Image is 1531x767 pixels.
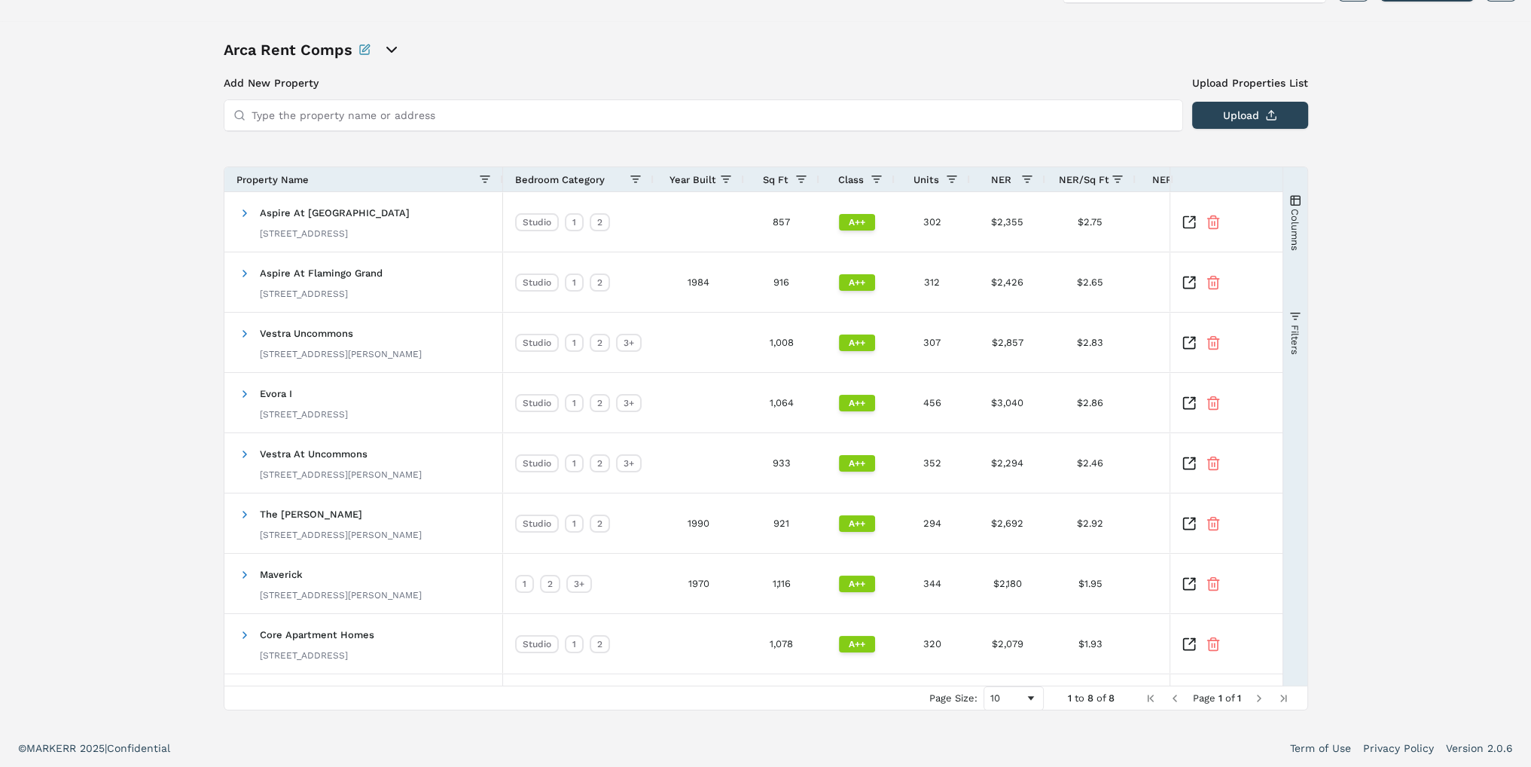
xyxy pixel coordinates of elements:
[1059,174,1109,185] span: NER/Sq Ft
[1206,396,1221,411] button: Remove Property From Portfolio
[1193,692,1215,704] span: Page
[260,448,368,460] span: Vestra At Uncommons
[895,313,970,372] div: 307
[1290,741,1351,756] a: Term of Use
[970,554,1045,613] div: $2,180
[260,228,410,240] div: [STREET_ADDRESS]
[990,692,1025,704] div: 10
[1182,516,1197,531] a: Inspect Comparable
[839,576,875,592] div: A++
[1206,456,1221,471] button: Remove Property From Portfolio
[1289,208,1301,250] span: Columns
[1225,692,1234,704] span: of
[1182,215,1197,230] a: Inspect Comparable
[895,192,970,252] div: 302
[26,742,80,754] span: MARKERR
[515,454,559,472] div: Studio
[80,742,107,754] span: 2025 |
[970,373,1045,432] div: $3,040
[358,39,371,60] button: Rename this portfolio
[669,174,716,185] span: Year Built
[1182,396,1197,411] a: Inspect Comparable
[1182,576,1197,591] a: Inspect Comparable
[895,433,970,493] div: 352
[913,174,939,185] span: Units
[566,575,592,593] div: 3+
[744,614,819,674] div: 1,078
[224,39,352,60] h1: Arca Rent Comps
[515,213,559,231] div: Studio
[515,515,559,533] div: Studio
[565,515,584,533] div: 1
[970,252,1045,312] div: $2,426
[744,252,819,312] div: 916
[260,569,303,580] span: Maverick
[654,554,744,613] div: 1970
[383,41,401,59] button: open portfolio options
[1136,494,1286,553] div: +0.41%
[1136,614,1286,674] div: -2.19%
[590,213,610,231] div: 2
[224,75,1183,90] h3: Add New Property
[260,629,374,640] span: Core Apartment Homes
[1192,75,1308,90] label: Upload Properties List
[1218,692,1222,704] span: 1
[252,100,1173,130] input: Type the property name or address
[1109,692,1115,704] span: 8
[839,455,875,472] div: A++
[260,267,383,279] span: Aspire At Flamingo Grand
[1277,692,1289,704] div: Last Page
[1182,456,1197,471] a: Inspect Comparable
[18,742,26,754] span: ©
[895,614,970,674] div: 320
[1206,335,1221,350] button: Remove Property From Portfolio
[1206,637,1221,652] button: Remove Property From Portfolio
[1045,313,1136,372] div: $2.83
[1045,554,1136,613] div: $1.95
[895,494,970,553] div: 294
[839,395,875,411] div: A++
[260,328,353,339] span: Vestra Uncommons
[1045,494,1136,553] div: $2.92
[839,636,875,652] div: A++
[260,388,292,399] span: Evora I
[1045,373,1136,432] div: $2.86
[1152,174,1257,185] span: NER Growth (Weekly)
[1253,692,1265,704] div: Next Page
[565,394,584,412] div: 1
[1237,692,1241,704] span: 1
[260,207,410,218] span: Aspire At [GEOGRAPHIC_DATA]
[1192,102,1308,129] button: Upload
[565,273,584,292] div: 1
[616,394,642,412] div: 3+
[1289,324,1301,354] span: Filters
[590,515,610,533] div: 2
[260,589,422,601] div: [STREET_ADDRESS][PERSON_NAME]
[984,686,1044,710] div: Page Size
[1045,614,1136,674] div: $1.93
[895,373,970,432] div: 456
[260,529,422,541] div: [STREET_ADDRESS][PERSON_NAME]
[260,509,362,520] span: The [PERSON_NAME]
[1045,433,1136,493] div: $2.46
[895,252,970,312] div: 312
[1136,252,1286,312] div: -4.54%
[1182,637,1197,652] a: Inspect Comparable
[654,494,744,553] div: 1990
[839,214,875,231] div: A++
[1045,252,1136,312] div: $2.65
[1136,373,1286,432] div: -1.20%
[260,408,348,420] div: [STREET_ADDRESS]
[565,635,584,653] div: 1
[970,192,1045,252] div: $2,355
[260,649,374,662] div: [STREET_ADDRESS]
[515,635,559,653] div: Studio
[1045,192,1136,252] div: $2.75
[744,192,819,252] div: 857
[565,454,584,472] div: 1
[260,469,422,481] div: [STREET_ADDRESS][PERSON_NAME]
[654,252,744,312] div: 1984
[515,174,605,185] span: Bedroom Category
[744,373,819,432] div: 1,064
[1182,275,1197,290] a: Inspect Comparable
